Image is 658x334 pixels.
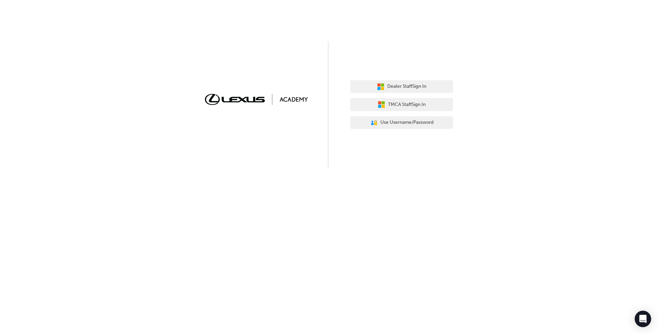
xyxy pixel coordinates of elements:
button: TMCA StaffSign In [350,98,453,111]
button: Dealer StaffSign In [350,80,453,93]
button: Use Username/Password [350,116,453,129]
span: Use Username/Password [380,119,434,127]
div: Open Intercom Messenger [635,311,651,327]
span: Dealer Staff Sign In [387,83,426,91]
img: Trak [205,94,308,105]
span: TMCA Staff Sign In [388,101,426,109]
